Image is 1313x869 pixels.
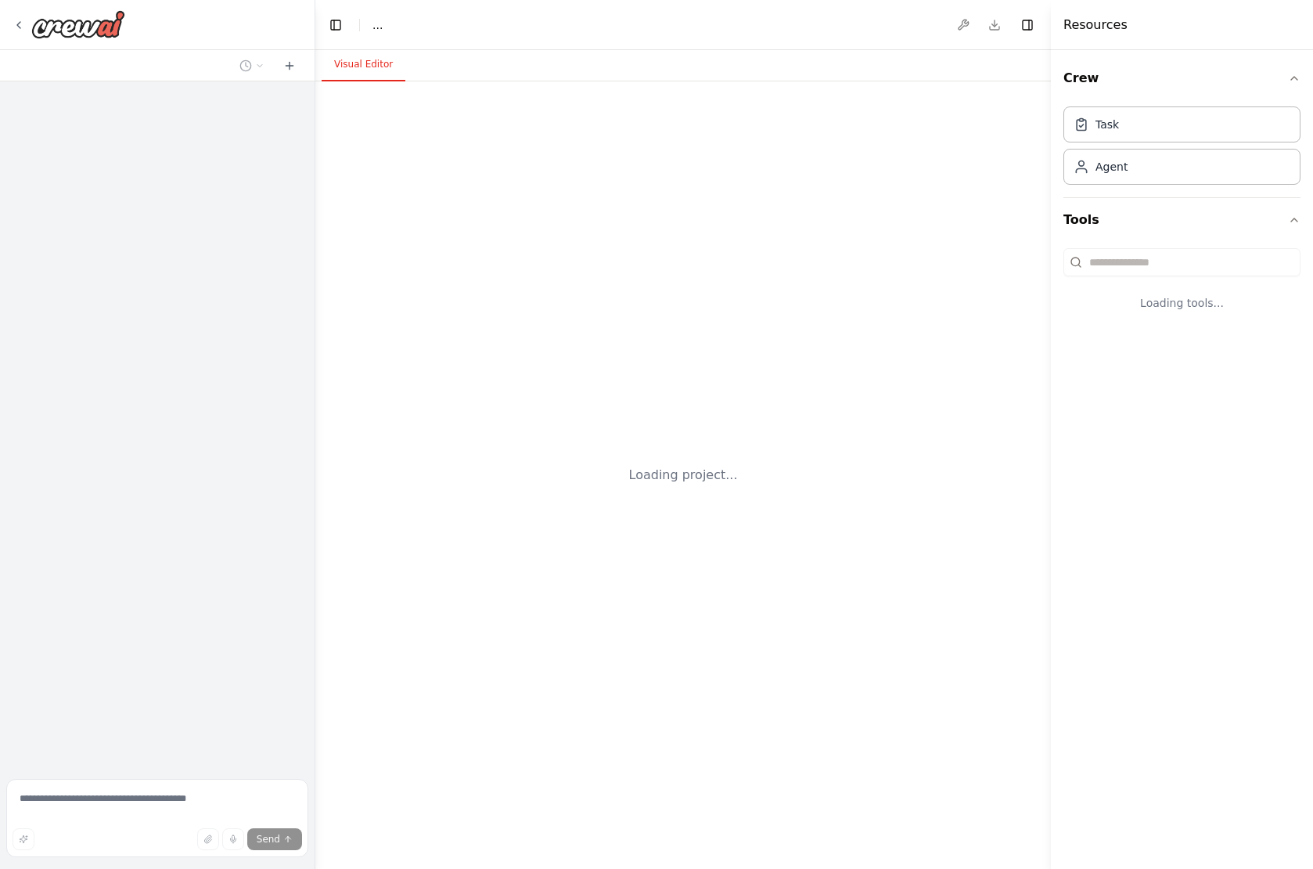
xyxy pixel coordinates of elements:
[1063,16,1128,34] h4: Resources
[31,10,125,38] img: Logo
[1095,159,1128,175] div: Agent
[1095,117,1119,132] div: Task
[277,56,302,75] button: Start a new chat
[322,49,405,81] button: Visual Editor
[372,17,383,33] span: ...
[13,828,34,850] button: Improve this prompt
[1063,198,1300,242] button: Tools
[1063,100,1300,197] div: Crew
[257,833,280,846] span: Send
[629,466,738,485] div: Loading project...
[247,828,302,850] button: Send
[372,17,383,33] nav: breadcrumb
[222,828,244,850] button: Click to speak your automation idea
[197,828,219,850] button: Upload files
[1016,14,1038,36] button: Hide right sidebar
[1063,242,1300,336] div: Tools
[233,56,271,75] button: Switch to previous chat
[1063,283,1300,323] div: Loading tools...
[1063,56,1300,100] button: Crew
[325,14,347,36] button: Hide left sidebar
